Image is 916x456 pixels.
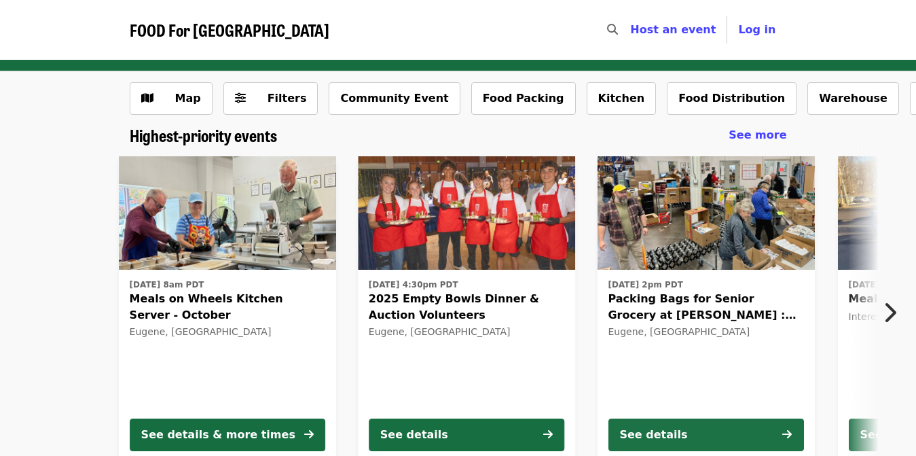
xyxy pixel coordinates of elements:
div: Eugene, [GEOGRAPHIC_DATA] [130,326,325,338]
button: Food Packing [471,82,576,115]
time: [DATE] 8am PDT [130,279,204,291]
i: arrow-right icon [304,428,314,441]
span: Log in [738,23,775,36]
span: Packing Bags for Senior Grocery at [PERSON_NAME] : October [608,291,803,323]
button: See details [608,419,803,451]
a: See more [729,127,786,143]
div: Eugene, [GEOGRAPHIC_DATA] [369,326,564,338]
span: Map [175,92,201,105]
span: Meals on Wheels Kitchen Server - October [130,291,325,323]
div: Eugene, [GEOGRAPHIC_DATA] [608,326,803,338]
button: Community Event [329,82,460,115]
a: FOOD For [GEOGRAPHIC_DATA] [130,20,329,40]
a: Host an event [630,23,716,36]
span: FOOD For [GEOGRAPHIC_DATA] [130,18,329,41]
i: sliders-h icon [235,92,246,105]
time: [DATE] 2pm PDT [608,279,682,291]
i: map icon [141,92,153,105]
time: [DATE] 4:30pm PDT [369,279,458,291]
input: Search [626,14,637,46]
div: See details [619,427,687,443]
img: 2025 Empty Bowls Dinner & Auction Volunteers organized by FOOD For Lane County [358,156,575,270]
button: Kitchen [587,82,657,115]
button: See details & more times [130,419,325,451]
a: Highest-priority events [130,126,277,145]
i: arrow-right icon [782,428,792,441]
img: Packing Bags for Senior Grocery at Bailey Hill : October organized by FOOD For Lane County [597,156,814,270]
button: Filters (0 selected) [223,82,318,115]
button: Food Distribution [667,82,796,115]
span: Filters [268,92,307,105]
div: Highest-priority events [119,126,798,145]
span: Highest-priority events [130,123,277,147]
button: Log in [727,16,786,43]
div: See details & more times [141,427,295,443]
button: Warehouse [807,82,899,115]
span: 2025 Empty Bowls Dinner & Auction Volunteers [369,291,564,323]
i: search icon [607,23,618,36]
span: See more [729,128,786,141]
i: chevron-right icon [883,300,896,326]
i: arrow-right icon [543,428,553,441]
button: See details [369,419,564,451]
img: Meals on Wheels Kitchen Server - October organized by FOOD For Lane County [119,156,336,270]
button: Next item [871,294,916,332]
div: See details [380,427,448,443]
button: Show map view [130,82,213,115]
